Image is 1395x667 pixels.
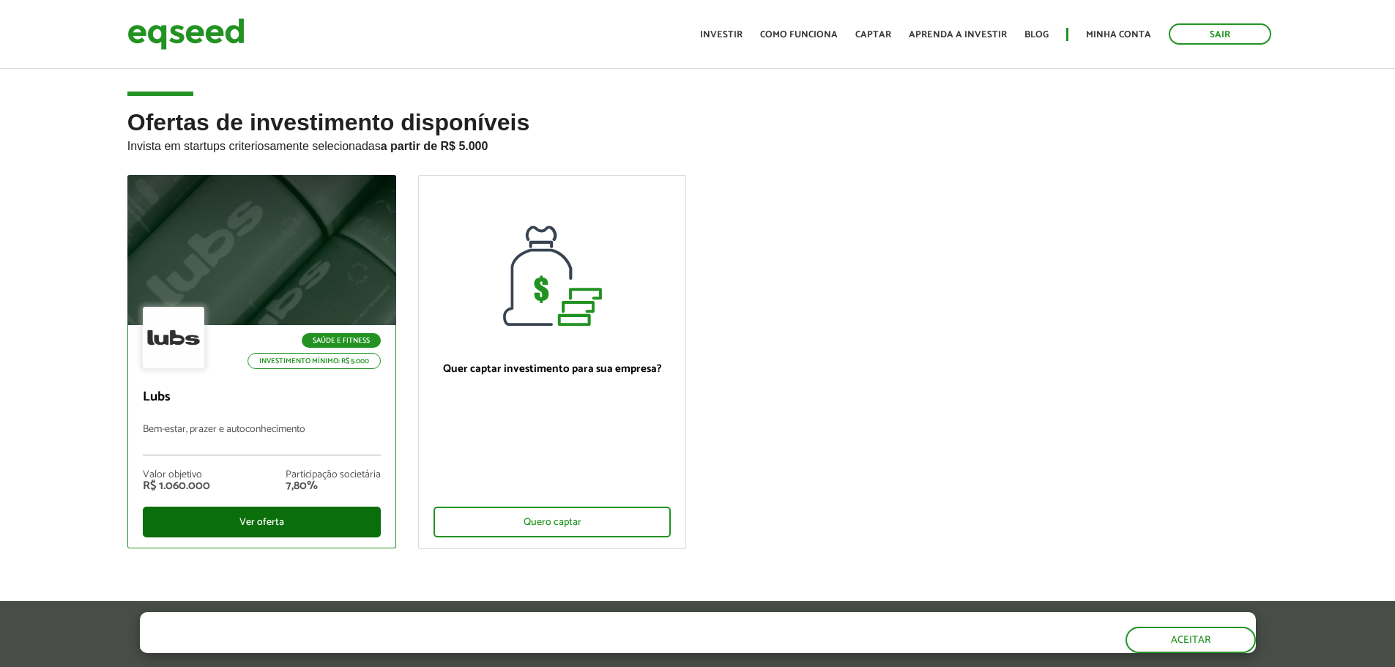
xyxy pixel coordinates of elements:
[1024,30,1049,40] a: Blog
[434,507,672,537] div: Quero captar
[333,640,502,652] a: política de privacidade e de cookies
[143,507,381,537] div: Ver oferta
[286,480,381,492] div: 7,80%
[248,353,381,369] p: Investimento mínimo: R$ 5.000
[909,30,1007,40] a: Aprenda a investir
[140,612,670,635] h5: O site da EqSeed utiliza cookies para melhorar sua navegação.
[140,638,670,652] p: Ao clicar em "aceitar", você aceita nossa .
[143,470,210,480] div: Valor objetivo
[302,333,381,348] p: Saúde e Fitness
[286,470,381,480] div: Participação societária
[760,30,838,40] a: Como funciona
[434,362,672,376] p: Quer captar investimento para sua empresa?
[127,175,396,548] a: Saúde e Fitness Investimento mínimo: R$ 5.000 Lubs Bem-estar, prazer e autoconhecimento Valor obj...
[127,15,245,53] img: EqSeed
[143,424,381,455] p: Bem-estar, prazer e autoconhecimento
[1126,627,1256,653] button: Aceitar
[143,390,381,406] p: Lubs
[1169,23,1271,45] a: Sair
[1086,30,1151,40] a: Minha conta
[127,135,1268,153] p: Invista em startups criteriosamente selecionadas
[143,480,210,492] div: R$ 1.060.000
[381,140,488,152] strong: a partir de R$ 5.000
[418,175,687,549] a: Quer captar investimento para sua empresa? Quero captar
[700,30,743,40] a: Investir
[127,110,1268,175] h2: Ofertas de investimento disponíveis
[855,30,891,40] a: Captar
